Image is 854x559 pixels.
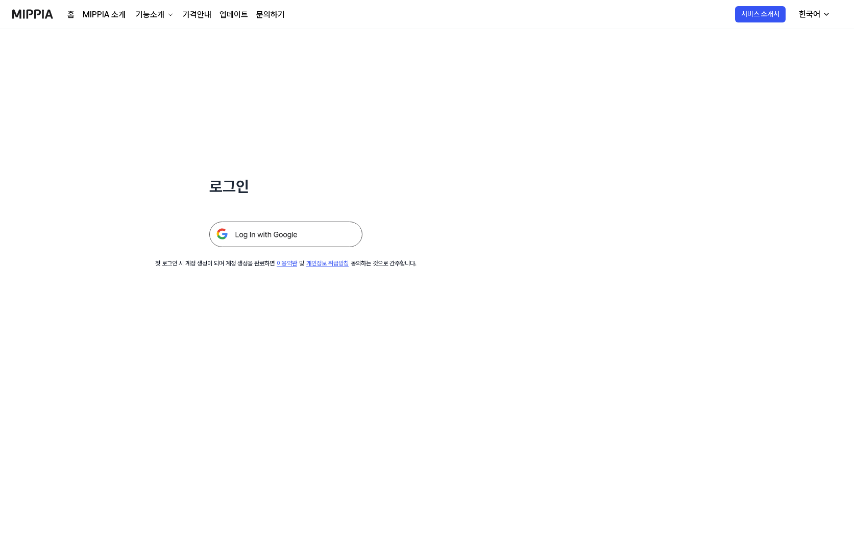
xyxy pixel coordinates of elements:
[183,9,211,21] a: 가격안내
[134,9,175,21] button: 기능소개
[219,9,248,21] a: 업데이트
[277,260,297,267] a: 이용약관
[67,9,75,21] a: 홈
[306,260,349,267] a: 개인정보 취급방침
[83,9,126,21] a: MIPPIA 소개
[134,9,166,21] div: 기능소개
[209,222,362,247] img: 구글 로그인 버튼
[791,4,837,25] button: 한국어
[797,8,822,20] div: 한국어
[209,176,362,197] h1: 로그인
[256,9,285,21] a: 문의하기
[735,6,786,22] button: 서비스 소개서
[155,259,417,268] div: 첫 로그인 시 계정 생성이 되며 계정 생성을 완료하면 및 동의하는 것으로 간주합니다.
